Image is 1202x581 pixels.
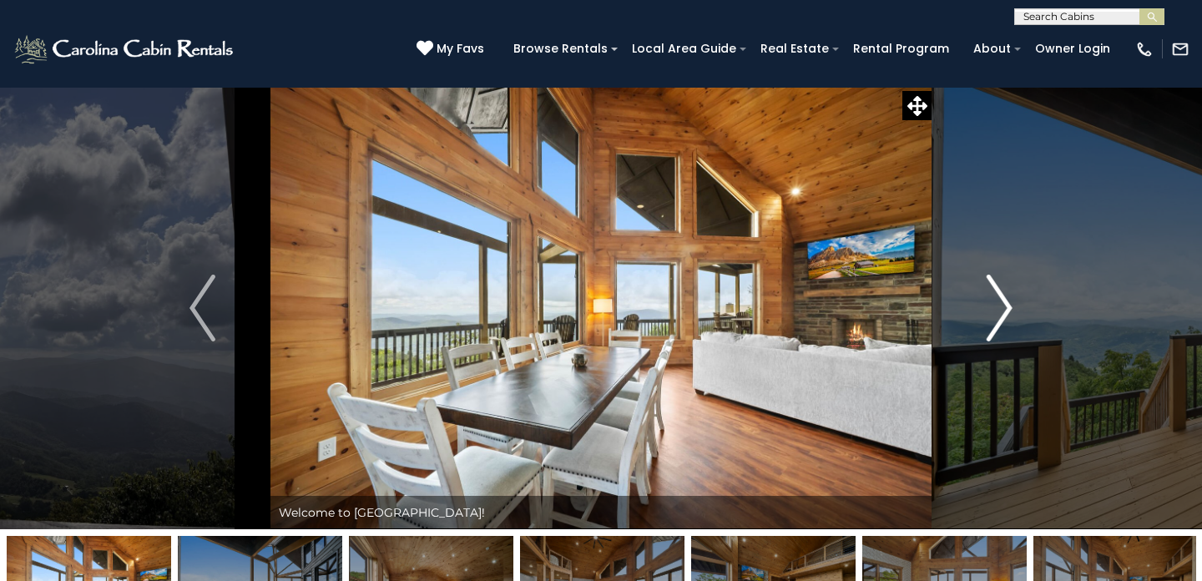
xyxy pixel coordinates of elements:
img: arrow [189,275,215,341]
a: Rental Program [845,36,957,62]
img: arrow [987,275,1012,341]
a: Browse Rentals [505,36,616,62]
a: My Favs [417,40,488,58]
span: My Favs [437,40,484,58]
img: White-1-2.png [13,33,238,66]
a: Real Estate [752,36,837,62]
button: Next [932,87,1068,529]
a: Owner Login [1027,36,1119,62]
img: mail-regular-white.png [1171,40,1189,58]
button: Previous [134,87,270,529]
div: Welcome to [GEOGRAPHIC_DATA]! [270,496,932,529]
a: About [965,36,1019,62]
img: phone-regular-white.png [1135,40,1154,58]
a: Local Area Guide [624,36,745,62]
